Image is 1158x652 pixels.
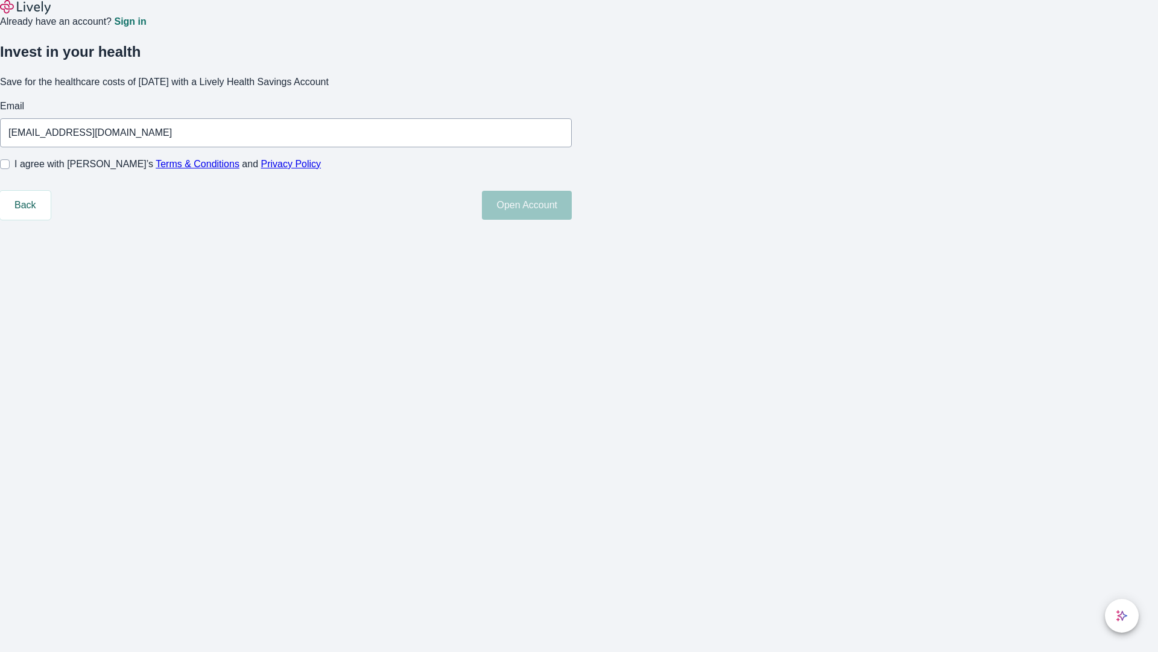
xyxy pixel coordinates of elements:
svg: Lively AI Assistant [1116,610,1128,622]
a: Privacy Policy [261,159,321,169]
span: I agree with [PERSON_NAME]’s and [14,157,321,171]
a: Terms & Conditions [156,159,239,169]
a: Sign in [114,17,146,27]
button: chat [1105,599,1139,633]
